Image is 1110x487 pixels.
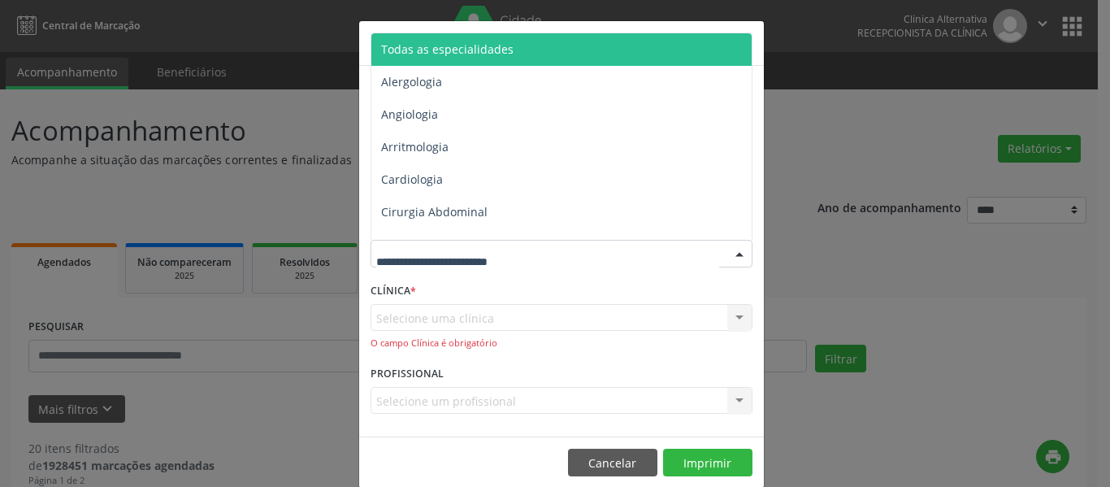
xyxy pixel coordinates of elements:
label: CLÍNICA [371,279,416,304]
button: Close [731,21,764,61]
span: Cirurgia Abdominal [381,204,488,220]
span: Cardiologia [381,172,443,187]
div: O campo Clínica é obrigatório [371,337,752,350]
span: Arritmologia [381,139,449,154]
button: Imprimir [663,449,752,476]
span: Alergologia [381,74,442,89]
button: Cancelar [568,449,657,476]
label: PROFISSIONAL [371,362,444,387]
span: Todas as especialidades [381,41,514,57]
span: Angiologia [381,107,438,122]
span: Cirurgia Bariatrica [381,237,481,252]
h5: Relatório de agendamentos [371,33,557,54]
